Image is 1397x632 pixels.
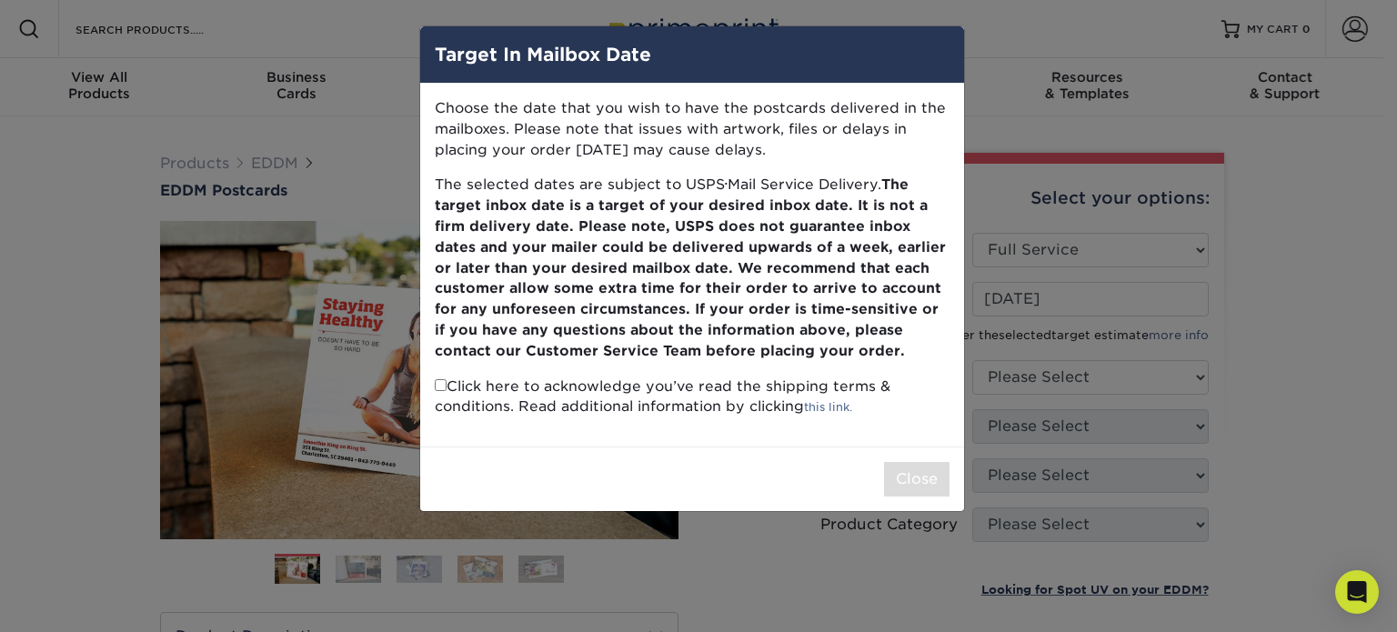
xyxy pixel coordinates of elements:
[1335,570,1379,614] div: Open Intercom Messenger
[435,376,950,418] p: Click here to acknowledge you’ve read the shipping terms & conditions. Read additional informatio...
[725,181,728,187] small: ®
[435,175,950,361] p: The selected dates are subject to USPS Mail Service Delivery.
[435,41,950,68] h4: Target In Mailbox Date
[804,400,852,414] a: this link.
[435,176,946,358] b: The target inbox date is a target of your desired inbox date. It is not a firm delivery date. Ple...
[884,462,950,497] button: Close
[435,98,950,160] p: Choose the date that you wish to have the postcards delivered in the mailboxes. Please note that ...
